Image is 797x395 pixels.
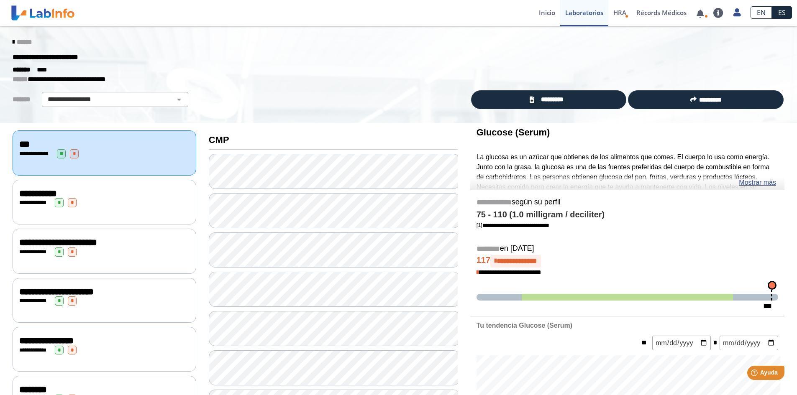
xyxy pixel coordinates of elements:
[477,152,778,212] p: La glucosa es un azúcar que obtienes de los alimentos que comes. El cuerpo lo usa como energía. J...
[477,127,550,138] b: Glucose (Serum)
[477,322,572,329] b: Tu tendencia Glucose (Serum)
[613,8,626,17] span: HRA
[477,255,778,268] h4: 117
[751,6,772,19] a: EN
[477,198,778,207] h5: según su perfil
[739,178,776,188] a: Mostrar más
[652,336,711,350] input: mm/dd/yyyy
[477,244,778,254] h5: en [DATE]
[723,362,788,386] iframe: Help widget launcher
[477,222,549,228] a: [1]
[209,135,229,145] b: CMP
[772,6,792,19] a: ES
[720,336,778,350] input: mm/dd/yyyy
[477,210,778,220] h4: 75 - 110 (1.0 milligram / deciliter)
